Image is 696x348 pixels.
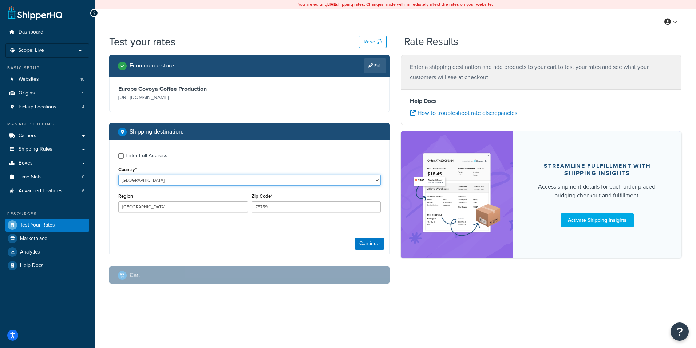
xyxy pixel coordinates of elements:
[130,62,175,69] h2: Ecommerce store :
[355,238,384,250] button: Continue
[5,86,89,100] a: Origins5
[5,73,89,86] li: Websites
[18,47,44,54] span: Scope: Live
[5,211,89,217] div: Resources
[5,245,89,259] a: Analytics
[118,93,248,103] p: [URL][DOMAIN_NAME]
[118,153,124,159] input: Enter Full Address
[5,170,89,184] a: Time Slots0
[410,109,517,117] a: How to troubleshoot rate discrepancies
[109,35,175,49] h1: Test your rates
[5,259,89,272] a: Help Docs
[412,142,502,247] img: feature-image-si-e24932ea9b9fcd0ff835db86be1ff8d589347e8876e1638d903ea230a36726be.png
[19,104,56,110] span: Pickup Locations
[82,188,84,194] span: 6
[82,104,84,110] span: 4
[19,90,35,96] span: Origins
[5,232,89,245] a: Marketplace
[671,322,689,341] button: Open Resource Center
[410,97,672,105] h4: Help Docs
[130,272,142,278] h2: Cart :
[20,222,55,228] span: Test Your Rates
[530,182,664,200] div: Access shipment details for each order placed, bridging checkout and fulfillment.
[5,156,89,170] a: Boxes
[20,249,40,255] span: Analytics
[19,29,43,35] span: Dashboard
[530,162,664,177] div: Streamline Fulfillment with Shipping Insights
[5,219,89,232] a: Test Your Rates
[20,263,44,269] span: Help Docs
[118,85,248,93] h3: Europe Covoya Coffee Production
[5,184,89,198] a: Advanced Features6
[5,121,89,127] div: Manage Shipping
[5,86,89,100] li: Origins
[19,76,39,82] span: Websites
[5,184,89,198] li: Advanced Features
[5,129,89,143] a: Carriers
[5,143,89,156] a: Shipping Rules
[19,174,42,180] span: Time Slots
[5,65,89,71] div: Basic Setup
[404,36,458,47] h2: Rate Results
[5,170,89,184] li: Time Slots
[130,128,183,135] h2: Shipping destination :
[126,151,167,161] div: Enter Full Address
[252,193,272,199] label: Zip Code*
[561,213,634,227] a: Activate Shipping Insights
[118,167,137,172] label: Country*
[82,90,84,96] span: 5
[5,73,89,86] a: Websites10
[5,100,89,114] a: Pickup Locations4
[327,1,336,8] b: LIVE
[19,188,63,194] span: Advanced Features
[5,26,89,39] a: Dashboard
[5,100,89,114] li: Pickup Locations
[118,193,133,199] label: Region
[19,133,36,139] span: Carriers
[80,76,84,82] span: 10
[19,146,52,152] span: Shipping Rules
[410,62,672,82] p: Enter a shipping destination and add products to your cart to test your rates and see what your c...
[359,36,387,48] button: Reset
[19,160,33,166] span: Boxes
[82,174,84,180] span: 0
[20,236,47,242] span: Marketplace
[364,58,386,73] a: Edit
